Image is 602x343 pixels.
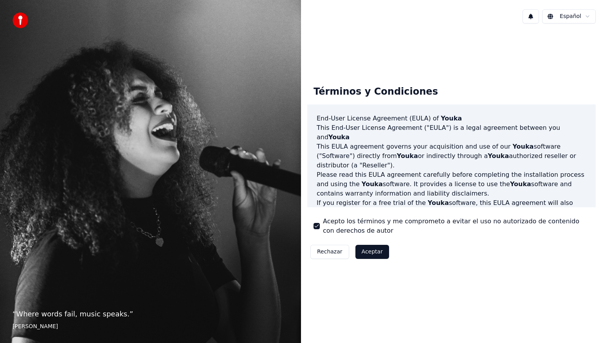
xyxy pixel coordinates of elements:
footer: [PERSON_NAME] [13,323,288,330]
p: This EULA agreement governs your acquisition and use of our software ("Software") directly from o... [317,142,586,170]
p: “ Where words fail, music speaks. ” [13,309,288,320]
span: Youka [512,143,534,150]
img: youka [13,13,28,28]
span: Youka [441,115,462,122]
h3: End-User License Agreement (EULA) of [317,114,586,123]
button: Rechazar [310,245,349,259]
label: Acepto los términos y me comprometo a evitar el uso no autorizado de contenido con derechos de autor [323,217,589,235]
span: Youka [397,152,418,160]
span: Youka [488,152,509,160]
p: If you register for a free trial of the software, this EULA agreement will also govern that trial... [317,198,586,236]
p: Please read this EULA agreement carefully before completing the installation process and using th... [317,170,586,198]
button: Aceptar [355,245,389,259]
span: Youka [510,180,531,188]
div: Términos y Condiciones [307,79,444,104]
p: This End-User License Agreement ("EULA") is a legal agreement between you and [317,123,586,142]
span: Youka [362,180,383,188]
span: Youka [328,133,350,141]
span: Youka [428,199,449,207]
